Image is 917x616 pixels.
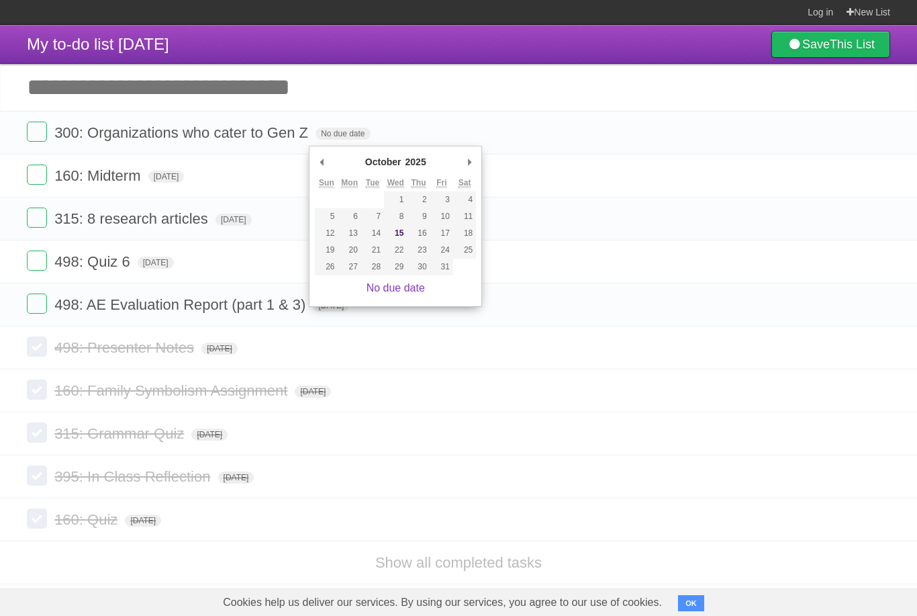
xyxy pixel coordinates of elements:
span: [DATE] [148,171,185,183]
span: [DATE] [125,515,161,527]
button: 8 [384,208,407,225]
span: [DATE] [191,429,228,441]
span: 160: Quiz [54,511,121,528]
a: Show all completed tasks [375,554,542,571]
span: No due date [316,128,370,140]
button: 11 [453,208,476,225]
label: Done [27,165,47,185]
abbr: Monday [341,178,358,188]
label: Done [27,380,47,400]
span: My to-do list [DATE] [27,35,169,53]
button: 2 [407,191,430,208]
span: 160: Family Symbolism Assignment [54,382,291,399]
span: 160: Midterm [54,167,144,184]
label: Done [27,337,47,357]
button: 12 [315,225,338,242]
label: Done [27,423,47,443]
button: 14 [361,225,384,242]
b: This List [830,38,875,51]
button: 6 [338,208,361,225]
button: 1 [384,191,407,208]
button: 9 [407,208,430,225]
abbr: Wednesday [387,178,404,188]
button: 25 [453,242,476,259]
button: 30 [407,259,430,275]
span: Cookies help us deliver our services. By using our services, you agree to our use of cookies. [209,589,675,616]
label: Done [27,509,47,529]
span: [DATE] [295,386,331,398]
button: 4 [453,191,476,208]
button: Previous Month [315,152,328,172]
button: 21 [361,242,384,259]
button: 3 [430,191,453,208]
button: 28 [361,259,384,275]
button: 16 [407,225,430,242]
button: 18 [453,225,476,242]
button: 17 [430,225,453,242]
span: 498: Presenter Notes [54,339,197,356]
span: 300: Organizations who cater to Gen Z [54,124,311,141]
button: 13 [338,225,361,242]
button: 24 [430,242,453,259]
button: 26 [315,259,338,275]
abbr: Saturday [458,178,471,188]
button: 27 [338,259,361,275]
span: [DATE] [218,472,254,484]
div: 2025 [403,152,428,172]
button: OK [678,595,704,611]
button: Next Month [463,152,476,172]
button: 31 [430,259,453,275]
abbr: Friday [436,178,446,188]
span: 395: In Class Reflection [54,468,213,485]
span: [DATE] [201,343,238,355]
button: 23 [407,242,430,259]
abbr: Tuesday [366,178,379,188]
span: 315: Grammar Quiz [54,425,187,442]
a: SaveThis List [771,31,890,58]
label: Done [27,208,47,228]
abbr: Sunday [319,178,334,188]
abbr: Thursday [412,178,426,188]
span: 498: Quiz 6 [54,253,134,270]
button: 20 [338,242,361,259]
label: Done [27,122,47,142]
label: Done [27,294,47,314]
label: Done [27,251,47,271]
button: 7 [361,208,384,225]
button: 22 [384,242,407,259]
div: October [363,152,403,172]
span: 315: 8 research articles [54,210,211,227]
a: No due date [367,282,425,294]
label: Done [27,466,47,486]
button: 5 [315,208,338,225]
button: 10 [430,208,453,225]
span: [DATE] [215,214,252,226]
span: [DATE] [138,257,174,269]
span: 498: AE Evaluation Report (part 1 & 3) [54,296,309,313]
button: 15 [384,225,407,242]
button: 29 [384,259,407,275]
button: 19 [315,242,338,259]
